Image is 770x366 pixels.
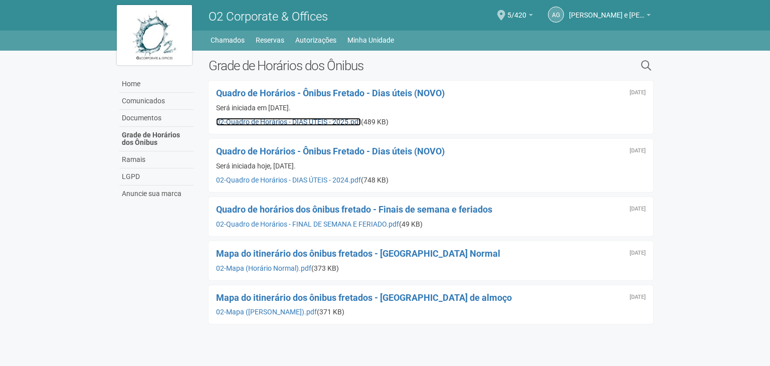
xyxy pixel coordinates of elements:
[119,186,194,202] a: Anuncie sua marca
[216,220,646,229] div: (49 KB)
[216,292,512,303] a: Mapa do itinerário dos ônibus fretados - [GEOGRAPHIC_DATA] de almoço
[216,248,500,259] a: Mapa do itinerário dos ônibus fretados - [GEOGRAPHIC_DATA] Normal
[119,110,194,127] a: Documentos
[569,13,651,21] a: [PERSON_NAME] e [PERSON_NAME] Arquitetura
[548,7,564,23] a: AG
[119,127,194,151] a: Grade de Horários dos Ônibus
[630,206,646,212] div: Sexta-feira, 23 de outubro de 2020 às 16:55
[630,148,646,154] div: Segunda-feira, 13 de maio de 2024 às 11:08
[347,33,394,47] a: Minha Unidade
[216,175,646,185] div: (748 KB)
[216,88,445,98] a: Quadro de Horários - Ônibus Fretado - Dias úteis (NOVO)
[216,220,399,228] a: 02-Quadro de Horários - FINAL DE SEMANA E FERIADO.pdf
[216,308,317,316] a: 02-Mapa ([PERSON_NAME]).pdf
[216,264,311,272] a: 02-Mapa (Horário Normal).pdf
[216,204,492,215] a: Quadro de horários dos ônibus fretado - Finais de semana e feriados
[119,168,194,186] a: LGPD
[216,307,646,316] div: (371 KB)
[216,161,646,170] div: Será iniciada hoje, [DATE].
[630,294,646,300] div: Sexta-feira, 23 de outubro de 2020 às 16:53
[630,90,646,96] div: Sexta-feira, 24 de janeiro de 2025 às 19:36
[211,33,245,47] a: Chamados
[256,33,284,47] a: Reservas
[216,103,646,112] div: Será iniciada em [DATE].
[209,10,328,24] span: O2 Corporate & Offices
[630,250,646,256] div: Sexta-feira, 23 de outubro de 2020 às 16:54
[216,176,361,184] a: 02-Quadro de Horários - DIAS ÚTEIS - 2024.pdf
[507,13,533,21] a: 5/420
[295,33,336,47] a: Autorizações
[507,2,526,19] span: 5/420
[119,76,194,93] a: Home
[119,151,194,168] a: Ramais
[216,118,361,126] a: 02-Quadro de Horários - DIAS ÚTEIS - 2025.pdf
[569,2,644,19] span: Aurora Grei e Andrea Eiras Arquitetura
[119,93,194,110] a: Comunicados
[216,117,646,126] div: (489 KB)
[209,58,538,73] h2: Grade de Horários dos Ônibus
[216,264,646,273] div: (373 KB)
[216,146,445,156] a: Quadro de Horários - Ônibus Fretado - Dias úteis (NOVO)
[117,5,192,65] img: logo.jpg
